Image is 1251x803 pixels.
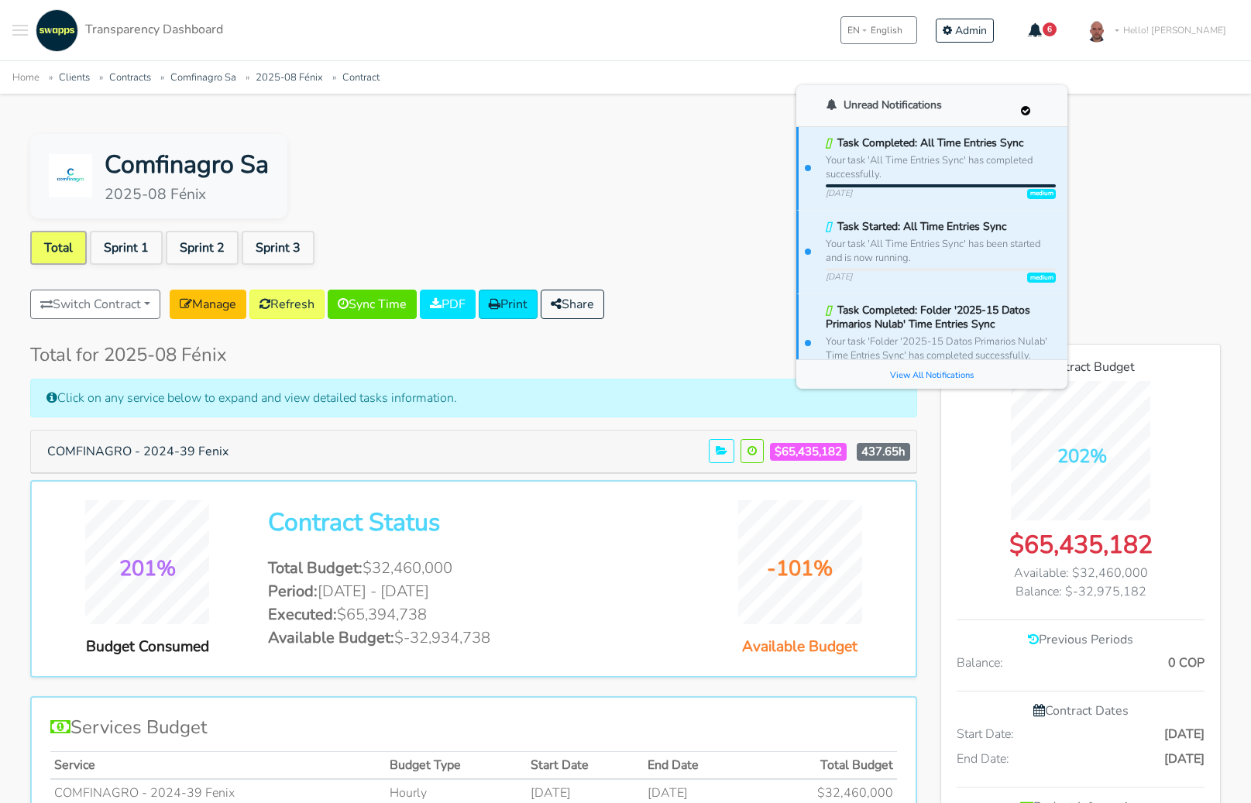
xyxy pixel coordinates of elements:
div: 6 [796,85,1067,389]
a: Refresh [249,290,325,319]
span: 437.65h [857,443,910,461]
h2: Contract Status [268,508,680,537]
a: Clients [59,70,90,84]
div: Task Completed: All Time Entries Sync [826,136,1056,150]
span: 0 COP [1168,654,1205,672]
span: Transparency Dashboard [85,21,223,38]
a: Sprint 2 [166,231,239,265]
span: medium [1027,273,1056,283]
span: Total Budget: [268,558,363,578]
div: Task Started: All Time Entries Sync [826,220,1056,234]
span: Balance: [957,654,1003,672]
li: $32,460,000 [268,557,680,580]
th: Start Date [527,752,644,779]
th: Total Budget [748,752,897,779]
a: Print [479,290,538,319]
button: Toggle navigation menu [12,9,28,52]
th: Budget Type [386,752,526,779]
img: swapps-linkedin-v2.jpg [36,9,78,52]
span: 6 [1043,22,1057,36]
span: Hello! [PERSON_NAME] [1123,23,1226,37]
li: $65,394,738 [268,603,680,626]
span: Start Date: [957,725,1014,743]
img: Comfinagro Sa [49,154,92,197]
button: Switch Contract [30,290,160,319]
div: Your task 'All Time Entries Sync' has been started and is now running. [826,238,1056,266]
a: 2025-08 Fénix [256,70,323,84]
li: [DATE] - [DATE] [268,580,680,603]
img: foto-andres-documento.jpeg [1081,15,1112,46]
span: [DATE] [1164,750,1205,768]
div: Comfinagro Sa [105,146,269,184]
button: COMFINAGRO - 2024-39 Fenix [37,437,239,466]
div: Available Budget [703,636,897,658]
div: Balance: $-32,975,182 [957,582,1205,601]
div: Your task 'Folder '2025-15 Datos Primarios Nulab' Time Entries Sync' has completed successfully. [826,335,1056,363]
h4: Services Budget [50,716,897,739]
span: Period: [268,581,318,602]
button: Share [541,290,604,319]
a: Sprint 1 [90,231,163,265]
span: [DATE] [1164,725,1205,743]
a: PDF [420,290,476,319]
div: Click on any service below to expand and view detailed tasks information. [30,379,917,417]
span: Contract Budget [1043,359,1135,376]
a: Home [12,70,40,84]
a: Comfinagro Sa [170,70,236,84]
a: Sprint 3 [242,231,314,265]
span: $65,435,182 [770,443,847,461]
div: Your task 'All Time Entries Sync' has completed successfully. [826,153,1056,181]
h4: Total for 2025-08 Fénix [30,344,227,366]
a: Sync Time [328,290,417,319]
span: End Date: [957,750,1009,768]
li: $-32,934,738 [268,626,680,650]
span: [DATE] [826,188,852,201]
span: Executed: [268,604,337,625]
button: ENEnglish [840,16,917,44]
a: Contracts [109,70,151,84]
div: 2025-08 Fénix [105,184,269,206]
a: Transparency Dashboard [32,9,223,52]
div: Budget Consumed [50,636,245,658]
span: [DATE] [826,272,852,285]
h6: Contract Dates [957,704,1205,719]
small: View All Notifications [890,369,974,381]
a: View All Notifications [796,360,1067,389]
span: Available Budget: [268,627,394,648]
a: Hello! [PERSON_NAME] [1075,9,1239,52]
th: Service [50,752,386,779]
a: Manage [170,290,246,319]
div: Available: $32,460,000 [957,564,1205,582]
div: Task Completed: Folder '2025-15 Datos Primarios Nulab' Time Entries Sync [826,304,1056,331]
a: Admin [936,19,994,43]
div: $65,435,182 [957,527,1205,564]
span: medium [1027,190,1056,199]
span: Admin [955,23,987,38]
span: English [871,23,902,37]
h6: Previous Periods [957,633,1205,647]
button: 6 [1019,17,1067,43]
h6: Unread Notifications [808,93,1056,118]
th: End Date [644,752,748,779]
a: Contract [342,70,380,84]
a: Total [30,231,87,265]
